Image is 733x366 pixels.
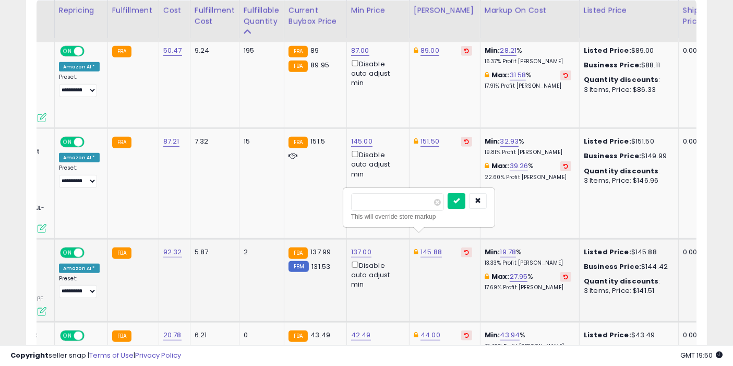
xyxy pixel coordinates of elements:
b: Listed Price: [584,330,631,340]
div: Fulfillment Cost [195,5,235,27]
span: 151.5 [310,136,325,146]
p: 13.33% Profit [PERSON_NAME] [485,259,571,267]
b: Quantity discounts [584,75,659,85]
b: Listed Price: [584,247,631,257]
span: OFF [83,138,100,147]
a: Privacy Policy [135,350,181,360]
a: 92.32 [163,247,182,257]
div: Ship Price [683,5,704,27]
small: FBA [289,46,308,57]
div: % [485,247,571,267]
a: 87.21 [163,136,179,147]
div: seller snap | | [10,351,181,361]
div: 0.00 [683,137,700,146]
div: $145.88 [584,247,670,257]
div: : [584,167,670,176]
small: FBA [112,247,131,259]
div: $151.50 [584,137,670,146]
strong: Copyright [10,350,49,360]
div: % [485,46,571,65]
th: The percentage added to the cost of goods (COGS) that forms the calculator for Min & Max prices. [480,1,579,42]
b: Listed Price: [584,45,631,55]
div: Amazon AI * [59,153,100,162]
div: $88.11 [584,61,670,70]
div: 7.32 [195,137,231,146]
b: Min: [485,45,500,55]
div: Cost [163,5,186,16]
b: Max: [491,70,510,80]
a: 89.00 [420,45,439,56]
p: 16.37% Profit [PERSON_NAME] [485,58,571,65]
span: 131.53 [311,262,330,271]
div: $149.99 [584,151,670,161]
div: % [485,272,571,291]
b: Business Price: [584,60,641,70]
a: 145.00 [351,136,372,147]
div: Min Price [351,5,405,16]
div: 6.21 [195,330,231,340]
div: 195 [244,46,276,55]
a: 44.00 [420,330,440,340]
b: Quantity discounts [584,166,659,176]
div: 0.00 [683,330,700,340]
a: 42.49 [351,330,371,340]
span: 43.49 [310,330,330,340]
span: 2025-09-14 19:50 GMT [680,350,723,360]
div: Disable auto adjust min [351,259,401,289]
a: 31.58 [510,70,526,80]
a: 28.21 [500,45,517,56]
span: 89 [310,45,319,55]
div: Preset: [59,74,100,97]
p: 17.91% Profit [PERSON_NAME] [485,82,571,90]
a: 39.26 [510,161,528,171]
small: FBA [289,247,308,259]
span: ON [61,138,74,147]
span: OFF [83,47,100,56]
a: 87.00 [351,45,369,56]
p: 22.60% Profit [PERSON_NAME] [485,174,571,181]
p: 19.81% Profit [PERSON_NAME] [485,149,571,156]
div: Repricing [59,5,103,16]
b: Quantity discounts [584,276,659,286]
a: 43.94 [500,330,520,340]
i: Revert to store-level Max Markup [563,274,568,279]
div: Disable auto adjust min [351,149,401,179]
div: Fulfillable Quantity [244,5,280,27]
div: 15 [244,137,276,146]
div: Amazon AI * [59,264,100,273]
div: Preset: [59,275,100,298]
span: 137.99 [310,247,331,257]
div: 0.00 [683,247,700,257]
div: Listed Price [584,5,674,16]
div: : [584,277,670,286]
div: $144.42 [584,262,670,271]
span: ON [61,47,74,56]
b: Min: [485,330,500,340]
div: $43.49 [584,330,670,340]
div: $89.00 [584,46,670,55]
b: Max: [491,271,510,281]
div: Current Buybox Price [289,5,342,27]
div: % [485,330,571,350]
small: FBA [112,330,131,342]
a: Terms of Use [89,350,134,360]
b: Min: [485,247,500,257]
div: 3 Items, Price: $86.33 [584,85,670,95]
div: % [485,137,571,156]
i: This overrides the store level max markup for this listing [485,273,489,280]
a: 19.78 [500,247,516,257]
div: 0 [244,330,276,340]
div: 3 Items, Price: $141.51 [584,286,670,296]
div: Markup on Cost [485,5,575,16]
small: FBM [289,261,309,272]
b: Min: [485,136,500,146]
a: 145.88 [420,247,442,257]
p: 17.69% Profit [PERSON_NAME] [485,284,571,291]
b: Business Price: [584,151,641,161]
small: FBA [112,46,131,57]
div: 9.24 [195,46,231,55]
div: Fulfillment [112,5,154,16]
div: 0.00 [683,46,700,55]
b: Max: [491,161,510,171]
span: ON [61,332,74,340]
